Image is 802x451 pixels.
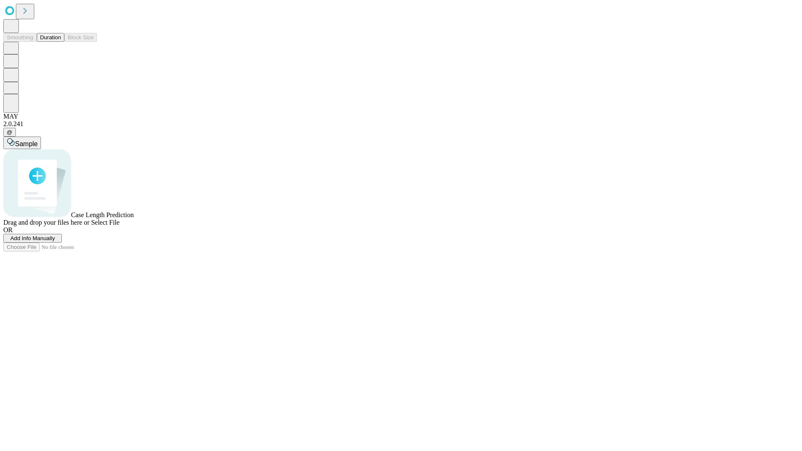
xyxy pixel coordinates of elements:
[37,33,64,42] button: Duration
[3,226,13,233] span: OR
[64,33,97,42] button: Block Size
[3,128,16,137] button: @
[3,137,41,149] button: Sample
[7,129,13,135] span: @
[3,120,799,128] div: 2.0.241
[3,33,37,42] button: Smoothing
[10,235,55,241] span: Add Info Manually
[3,219,89,226] span: Drag and drop your files here or
[91,219,119,226] span: Select File
[71,211,134,218] span: Case Length Prediction
[3,234,62,243] button: Add Info Manually
[15,140,38,147] span: Sample
[3,113,799,120] div: MAY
